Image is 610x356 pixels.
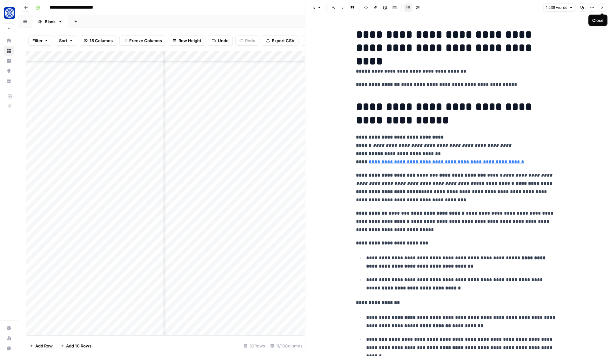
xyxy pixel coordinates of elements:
div: Close [592,17,604,23]
span: 18 Columns [90,37,113,44]
button: Freeze Columns [119,36,166,46]
button: Filter [28,36,52,46]
span: 1,239 words [546,5,567,10]
button: Workspace: Fundwell [4,5,14,21]
span: Add Row [35,343,53,349]
span: Undo [218,37,229,44]
span: Filter [32,37,43,44]
button: Sort [55,36,77,46]
span: Freeze Columns [129,37,162,44]
a: Settings [4,323,14,333]
a: Blank [32,15,68,28]
a: Opportunities [4,66,14,76]
a: Home [4,36,14,46]
button: Redo [235,36,259,46]
span: Export CSV [272,37,294,44]
div: Blank [45,18,56,25]
a: Usage [4,333,14,343]
span: Add 10 Rows [66,343,91,349]
span: Row Height [178,37,201,44]
button: 1,239 words [543,3,576,12]
button: Row Height [169,36,205,46]
button: Undo [208,36,233,46]
button: Help + Support [4,343,14,353]
div: 32 Rows [241,341,268,351]
span: Redo [245,37,255,44]
a: Insights [4,56,14,66]
button: Add Row [26,341,57,351]
div: 11/18 Columns [268,341,305,351]
img: Fundwell Logo [4,7,15,19]
a: Browse [4,46,14,56]
a: Your Data [4,76,14,86]
span: Sort [59,37,67,44]
button: Add 10 Rows [57,341,95,351]
button: Export CSV [262,36,298,46]
button: 18 Columns [80,36,117,46]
